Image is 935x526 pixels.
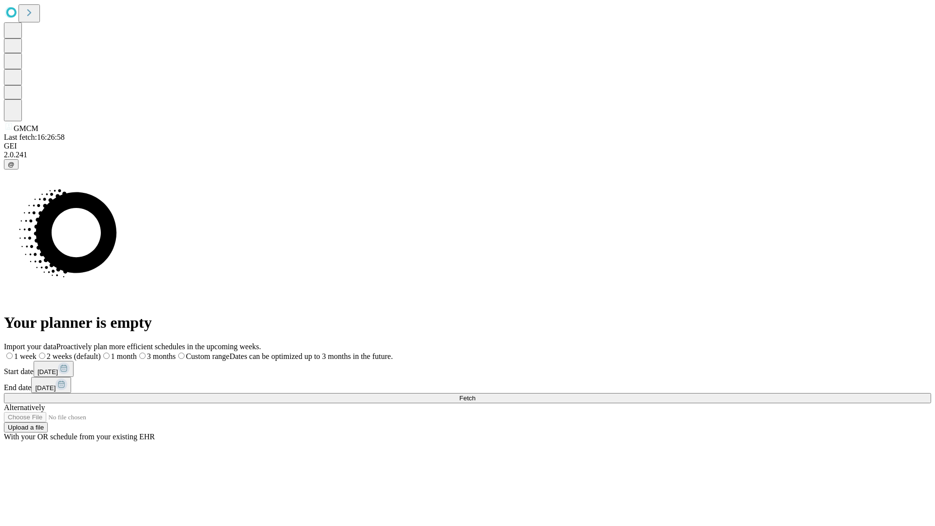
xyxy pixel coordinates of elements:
[139,353,146,359] input: 3 months
[4,159,19,169] button: @
[4,403,45,412] span: Alternatively
[4,133,65,141] span: Last fetch: 16:26:58
[14,124,38,132] span: GMCM
[4,314,931,332] h1: Your planner is empty
[4,393,931,403] button: Fetch
[6,353,13,359] input: 1 week
[4,432,155,441] span: With your OR schedule from your existing EHR
[8,161,15,168] span: @
[459,394,475,402] span: Fetch
[4,342,56,351] span: Import your data
[56,342,261,351] span: Proactively plan more efficient schedules in the upcoming weeks.
[4,150,931,159] div: 2.0.241
[14,352,37,360] span: 1 week
[178,353,185,359] input: Custom rangeDates can be optimized up to 3 months in the future.
[229,352,393,360] span: Dates can be optimized up to 3 months in the future.
[35,384,56,392] span: [DATE]
[186,352,229,360] span: Custom range
[34,361,74,377] button: [DATE]
[4,361,931,377] div: Start date
[4,142,931,150] div: GEI
[4,377,931,393] div: End date
[4,422,48,432] button: Upload a file
[47,352,101,360] span: 2 weeks (default)
[31,377,71,393] button: [DATE]
[103,353,110,359] input: 1 month
[37,368,58,376] span: [DATE]
[147,352,176,360] span: 3 months
[39,353,45,359] input: 2 weeks (default)
[111,352,137,360] span: 1 month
